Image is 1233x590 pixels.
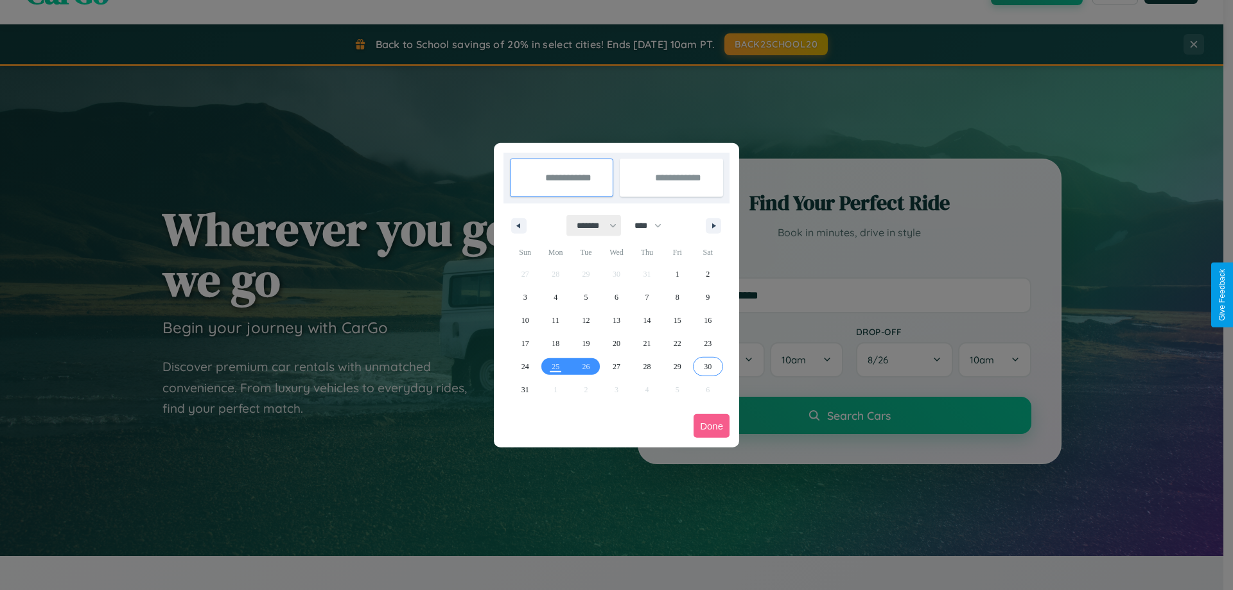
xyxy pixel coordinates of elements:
span: Mon [540,242,570,263]
button: 9 [693,286,723,309]
span: 11 [552,309,559,332]
button: 28 [632,355,662,378]
span: 16 [704,309,712,332]
button: 14 [632,309,662,332]
button: 20 [601,332,631,355]
button: 17 [510,332,540,355]
span: 23 [704,332,712,355]
span: 22 [674,332,681,355]
button: 31 [510,378,540,401]
button: 12 [571,309,601,332]
span: Tue [571,242,601,263]
span: 28 [643,355,651,378]
span: 3 [523,286,527,309]
button: 24 [510,355,540,378]
span: 8 [676,286,679,309]
button: 27 [601,355,631,378]
span: 25 [552,355,559,378]
span: Fri [662,242,692,263]
span: 26 [582,355,590,378]
span: Sun [510,242,540,263]
span: 15 [674,309,681,332]
button: 21 [632,332,662,355]
button: 4 [540,286,570,309]
button: 1 [662,263,692,286]
span: 21 [643,332,651,355]
span: 29 [674,355,681,378]
span: 14 [643,309,651,332]
span: 20 [613,332,620,355]
button: 18 [540,332,570,355]
button: 15 [662,309,692,332]
button: 19 [571,332,601,355]
button: 11 [540,309,570,332]
button: 22 [662,332,692,355]
span: 13 [613,309,620,332]
button: 13 [601,309,631,332]
span: Sat [693,242,723,263]
span: Wed [601,242,631,263]
span: 2 [706,263,710,286]
span: 24 [521,355,529,378]
button: 7 [632,286,662,309]
span: 9 [706,286,710,309]
button: 29 [662,355,692,378]
span: 7 [645,286,649,309]
span: 4 [554,286,557,309]
span: 17 [521,332,529,355]
button: 23 [693,332,723,355]
span: 6 [615,286,618,309]
button: 25 [540,355,570,378]
span: Thu [632,242,662,263]
span: 31 [521,378,529,401]
span: 1 [676,263,679,286]
button: Done [694,414,730,438]
div: Give Feedback [1218,269,1227,321]
span: 10 [521,309,529,332]
button: 26 [571,355,601,378]
button: 10 [510,309,540,332]
span: 5 [584,286,588,309]
span: 19 [582,332,590,355]
button: 16 [693,309,723,332]
span: 30 [704,355,712,378]
button: 5 [571,286,601,309]
span: 18 [552,332,559,355]
button: 3 [510,286,540,309]
span: 27 [613,355,620,378]
button: 30 [693,355,723,378]
button: 2 [693,263,723,286]
span: 12 [582,309,590,332]
button: 8 [662,286,692,309]
button: 6 [601,286,631,309]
